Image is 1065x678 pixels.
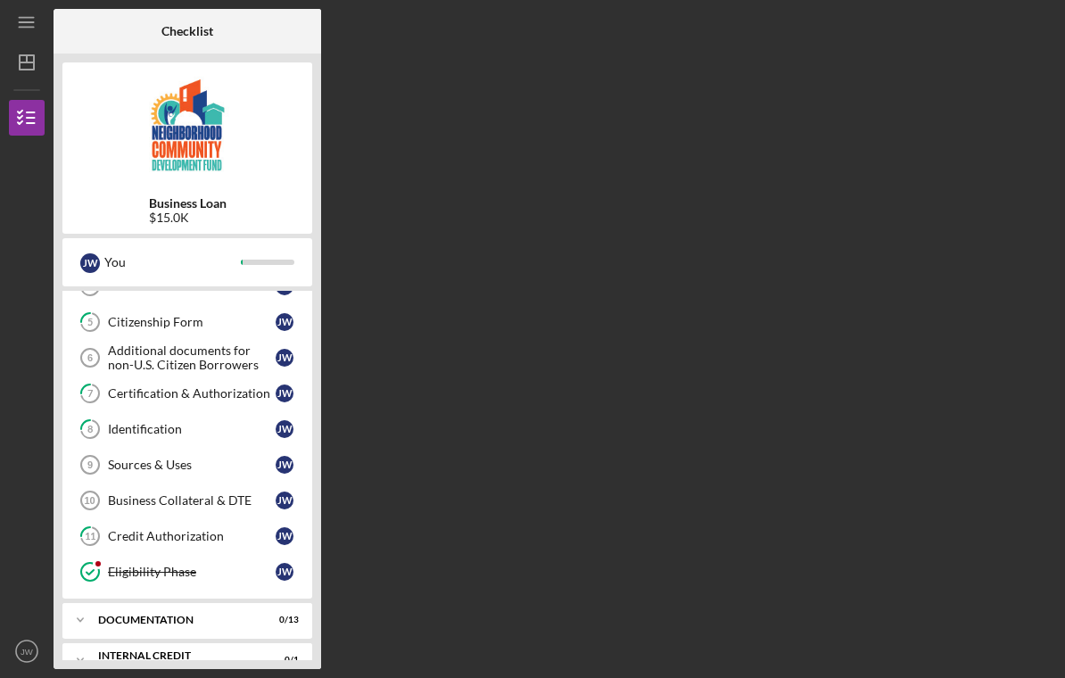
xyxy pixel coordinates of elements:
[71,447,303,483] a: 9Sources & UsesJW
[108,422,276,436] div: Identification
[87,388,94,400] tspan: 7
[87,424,93,435] tspan: 8
[108,493,276,508] div: Business Collateral & DTE
[276,527,293,545] div: J W
[21,647,34,657] text: JW
[108,343,276,372] div: Additional documents for non-U.S. Citizen Borrowers
[108,315,276,329] div: Citizenship Form
[71,304,303,340] a: 5Citizenship FormJW
[71,483,303,518] a: 10Business Collateral & DTEJW
[85,531,95,542] tspan: 11
[71,518,303,554] a: 11Credit AuthorizationJW
[87,352,93,363] tspan: 6
[149,196,227,211] b: Business Loan
[9,633,45,669] button: JW
[80,253,100,273] div: J W
[267,655,299,666] div: 0 / 1
[276,492,293,509] div: J W
[276,420,293,438] div: J W
[71,340,303,376] a: 6Additional documents for non-U.S. Citizen BorrowersJW
[87,281,94,293] tspan: 4
[276,349,293,367] div: J W
[276,313,293,331] div: J W
[161,24,213,38] b: Checklist
[84,495,95,506] tspan: 10
[98,650,254,671] div: Internal Credit Presentation
[149,211,227,225] div: $15.0K
[71,554,303,590] a: Eligibility PhaseJW
[276,563,293,581] div: J W
[108,529,276,543] div: Credit Authorization
[98,615,254,625] div: documentation
[108,386,276,401] div: Certification & Authorization
[87,317,93,328] tspan: 5
[267,615,299,625] div: 0 / 13
[276,456,293,474] div: J W
[62,71,312,178] img: Product logo
[108,565,276,579] div: Eligibility Phase
[108,458,276,472] div: Sources & Uses
[104,247,241,277] div: You
[276,384,293,402] div: J W
[87,459,93,470] tspan: 9
[71,411,303,447] a: 8IdentificationJW
[71,376,303,411] a: 7Certification & AuthorizationJW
